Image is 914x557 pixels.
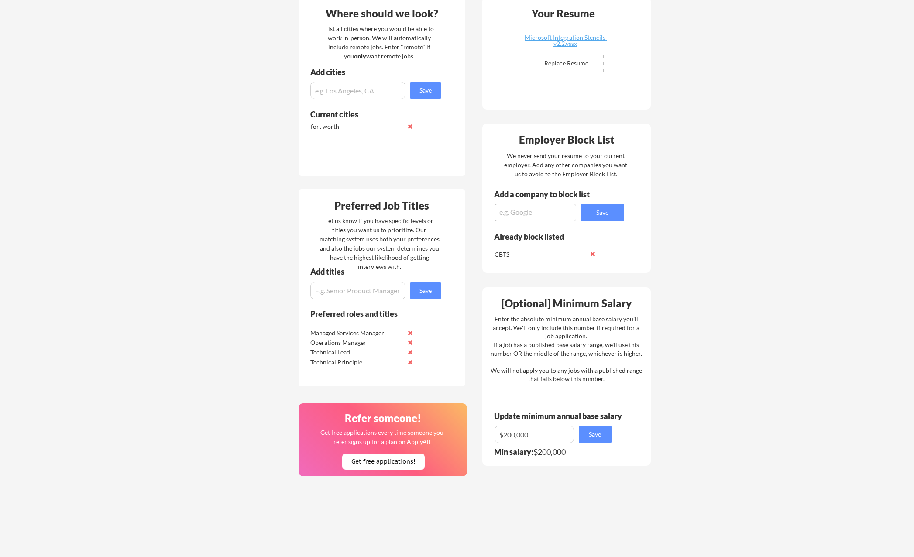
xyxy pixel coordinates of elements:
div: Technical Principle [310,358,402,367]
input: e.g. Los Angeles, CA [310,82,405,99]
button: Save [410,82,441,99]
button: Get free applications! [342,454,425,470]
input: E.g. Senior Product Manager [310,282,405,299]
div: Refer someone! [302,413,464,423]
strong: Min salary: [494,447,533,457]
div: Add titles [310,268,433,275]
div: Preferred roles and titles [310,310,429,318]
div: Preferred Job Titles [301,200,463,211]
button: Save [579,426,612,443]
div: Already block listed [494,233,612,241]
a: Microsoft Integration Stencils v2.2.vssx [513,34,617,48]
div: $200,000 [494,448,617,456]
input: E.g. $100,000 [495,426,574,443]
div: fort worth [311,122,403,131]
div: List all cities where you would be able to work in-person. We will automatically include remote j... [320,24,440,61]
div: Add a company to block list [494,190,603,198]
div: Where should we look? [301,8,463,19]
div: Microsoft Integration Stencils v2.2.vssx [513,34,617,47]
button: Save [581,204,624,221]
div: Managed Services Manager [310,329,402,337]
strong: only [354,52,366,60]
div: Add cities [310,68,443,76]
div: Update minimum annual base salary [494,412,625,420]
div: We never send your resume to your current employer. Add any other companies you want us to avoid ... [504,151,628,179]
div: Your Resume [520,8,607,19]
div: Employer Block List [486,134,648,145]
div: Technical Lead [310,348,402,357]
div: CBTS [495,250,587,259]
button: Save [410,282,441,299]
div: Let us know if you have specific levels or titles you want us to prioritize. Our matching system ... [320,216,440,271]
div: Current cities [310,110,431,118]
div: Operations Manager [310,338,402,347]
div: [Optional] Minimum Salary [485,298,648,309]
div: Enter the absolute minimum annual base salary you'll accept. We'll only include this number if re... [491,315,642,383]
div: Get free applications every time someone you refer signs up for a plan on ApplyAll [320,428,444,446]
